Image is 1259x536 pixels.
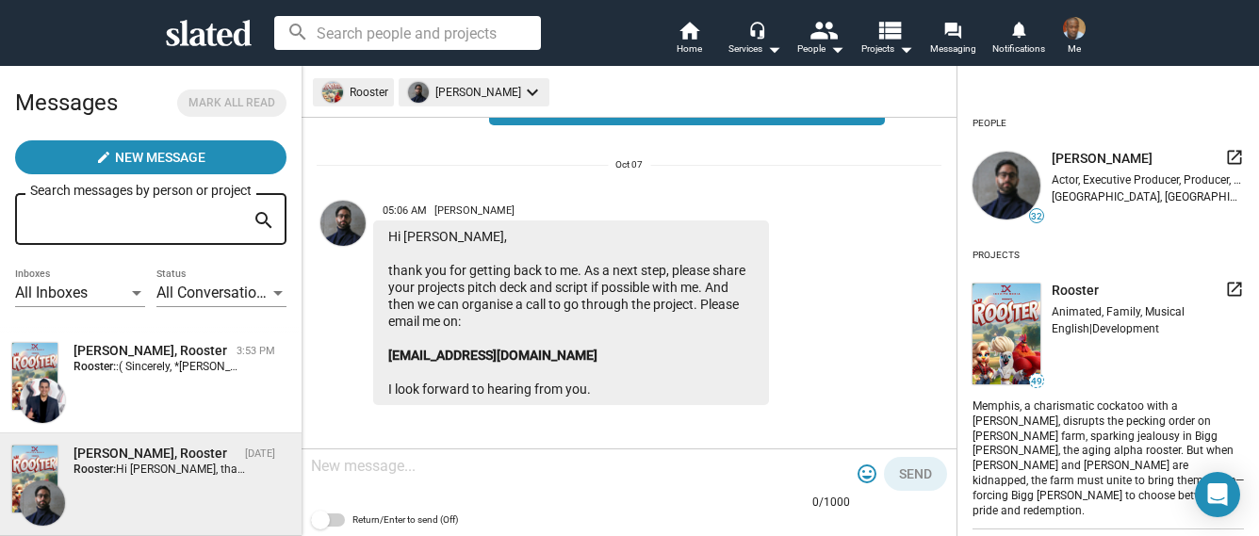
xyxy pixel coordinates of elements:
[383,204,427,217] span: 05:06 AM
[728,38,781,60] div: Services
[809,16,837,43] mat-icon: people
[20,480,65,526] img: Poya Shohani
[177,89,286,117] button: Mark all read
[74,342,229,360] div: Andrew de Burgh, Rooster
[1052,190,1244,203] div: [GEOGRAPHIC_DATA], [GEOGRAPHIC_DATA]
[875,16,903,43] mat-icon: view_list
[1030,211,1043,222] span: 32
[748,21,765,38] mat-icon: headset_mic
[1052,282,1099,300] span: Rooster
[894,38,917,60] mat-icon: arrow_drop_down
[973,242,1020,268] div: Projects
[856,463,878,485] mat-icon: tag_faces
[237,345,275,357] time: 3:53 PM
[74,360,116,373] strong: Rooster:
[245,447,275,460] time: [DATE]
[12,343,57,410] img: Rooster
[973,152,1040,219] img: undefined
[920,19,986,60] a: Messaging
[521,81,544,104] mat-icon: keyboard_arrow_down
[1030,376,1043,387] span: 49
[388,348,597,363] a: [EMAIL_ADDRESS][DOMAIN_NAME]
[1052,173,1244,187] div: Actor, Executive Producer, Producer, Visual Effects Artist, Visual Effects Supervisor
[854,19,920,60] button: Projects
[812,495,850,511] mat-hint: 0/1000
[408,82,429,103] img: undefined
[992,38,1045,60] span: Notifications
[722,19,788,60] button: Services
[1225,280,1244,299] mat-icon: launch
[253,206,275,236] mat-icon: search
[656,19,722,60] a: Home
[274,16,541,50] input: Search people and projects
[96,150,111,165] mat-icon: create
[1068,38,1081,60] span: Me
[797,38,844,60] div: People
[861,38,913,60] span: Projects
[1052,305,1185,318] span: Animated, Family, Musical
[317,197,369,409] a: Poya Shohani
[973,284,1040,384] img: undefined
[74,463,116,476] strong: Rooster:
[1009,20,1027,38] mat-icon: notifications
[973,396,1244,520] div: Memphis, a charismatic cockatoo with a [PERSON_NAME], disrupts the pecking order on [PERSON_NAME]...
[1063,17,1086,40] img: Greg Lawson
[1092,322,1159,335] span: Development
[188,93,275,113] span: Mark all read
[12,446,57,512] img: Rooster
[930,38,976,60] span: Messaging
[1052,150,1153,168] span: [PERSON_NAME]
[973,110,1006,137] div: People
[678,19,700,41] mat-icon: home
[943,21,961,39] mat-icon: forum
[788,19,854,60] button: People
[20,378,65,423] img: Andrew de Burgh
[899,457,932,491] span: Send
[826,38,848,60] mat-icon: arrow_drop_down
[116,360,945,373] span: :( Sincerely, *[PERSON_NAME] * Founder, Sacred Ember Films IMDb: [URL][DOMAIN_NAME] Writer-direct...
[1195,472,1240,517] div: Open Intercom Messenger
[762,38,785,60] mat-icon: arrow_drop_down
[15,80,118,125] h2: Messages
[1225,148,1244,167] mat-icon: launch
[352,509,458,531] span: Return/Enter to send (Off)
[74,445,237,463] div: Poya Shohani, Rooster
[399,78,549,106] mat-chip: [PERSON_NAME]
[1052,13,1097,62] button: Greg LawsonMe
[115,140,205,174] span: New Message
[884,457,947,491] button: Send
[156,284,272,301] span: All Conversations
[15,284,88,301] span: All Inboxes
[1089,322,1092,335] span: |
[986,19,1052,60] a: Notifications
[15,140,286,174] button: New Message
[677,38,702,60] span: Home
[320,201,366,246] img: Poya Shohani
[434,204,515,217] span: [PERSON_NAME]
[373,220,769,405] div: Hi [PERSON_NAME], thank you for getting back to me. As a next step, please share your projects pi...
[1052,322,1089,335] span: English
